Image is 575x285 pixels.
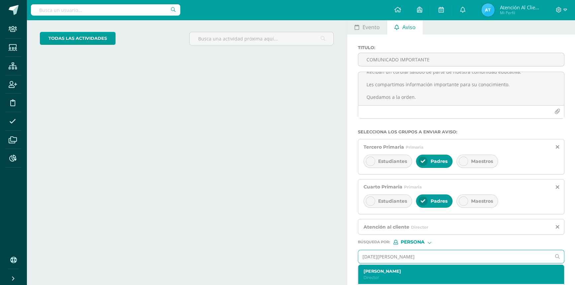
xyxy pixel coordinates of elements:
span: Primaria [404,184,422,189]
input: Ej. Mario Galindo [358,250,551,263]
span: Padres [431,158,448,164]
span: Primaria [406,145,423,150]
span: Estudiantes [378,158,407,164]
span: Cuarto Primaria [364,184,402,190]
img: ada85960de06b6a82e22853ecf293967.png [481,3,495,17]
span: Aviso [402,19,416,35]
input: Titulo [358,53,564,66]
span: Tercero Primaria [364,144,404,150]
div: [object Object] [393,240,443,245]
span: Mi Perfil [500,10,539,16]
textarea: Estimados padres de familia, Reciban un cordial saludo de parte de nuestra comunidad educativa. L... [358,72,564,105]
span: Maestros [471,198,493,204]
input: Busca un usuario... [31,4,180,16]
p: Director [364,275,550,280]
span: Padres [431,198,448,204]
a: todas las Actividades [40,32,116,45]
span: Maestros [471,158,493,164]
a: Evento [347,19,387,35]
span: Atención al cliente [500,4,539,11]
span: Evento [363,19,380,35]
label: [PERSON_NAME] [364,269,550,274]
span: Persona [401,240,425,244]
label: Selecciona los grupos a enviar aviso : [358,129,564,134]
a: Aviso [387,19,423,35]
span: Director [411,225,428,230]
span: Búsqueda por : [358,240,390,244]
span: Atención al cliente [364,224,409,230]
span: Estudiantes [378,198,407,204]
label: Titulo : [358,45,564,50]
input: Busca una actividad próxima aquí... [190,32,333,45]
